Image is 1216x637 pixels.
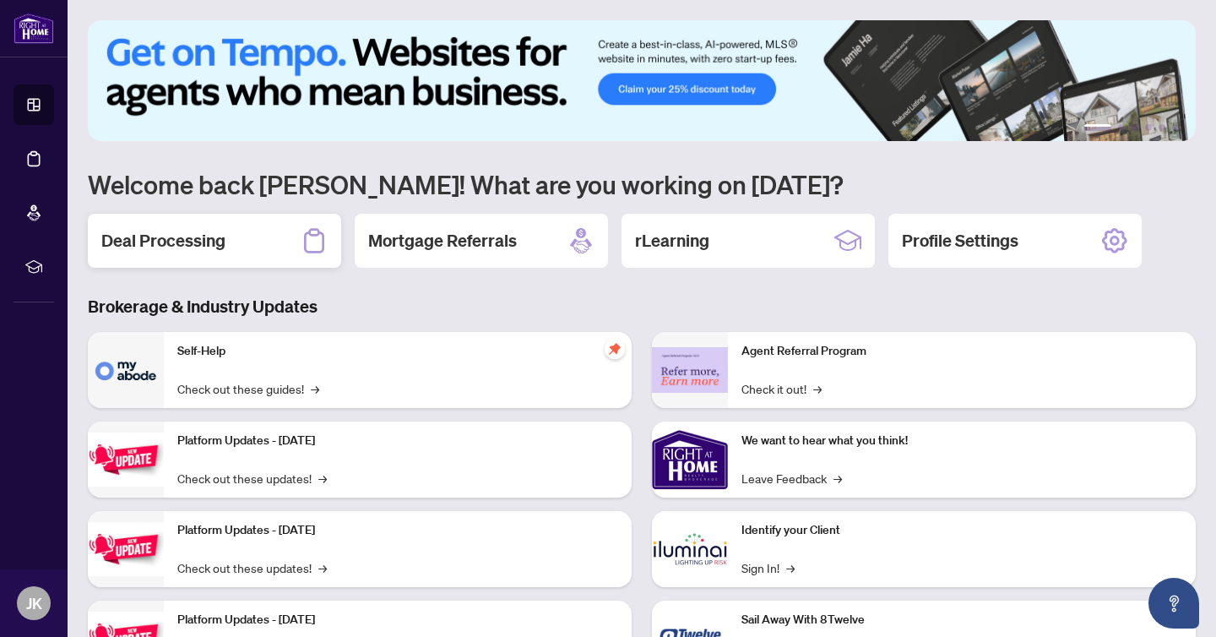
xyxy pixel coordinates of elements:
[786,558,795,577] span: →
[88,168,1196,200] h1: Welcome back [PERSON_NAME]! What are you working on [DATE]?
[1145,124,1152,131] button: 4
[833,469,842,487] span: →
[1172,124,1179,131] button: 6
[652,347,728,394] img: Agent Referral Program
[88,20,1196,141] img: Slide 0
[177,379,319,398] a: Check out these guides!→
[88,433,164,486] img: Platform Updates - July 21, 2025
[741,342,1182,361] p: Agent Referral Program
[1132,124,1138,131] button: 3
[368,229,517,253] h2: Mortgage Referrals
[741,611,1182,629] p: Sail Away With 8Twelve
[635,229,709,253] h2: rLearning
[318,469,327,487] span: →
[1118,124,1125,131] button: 2
[14,13,54,44] img: logo
[26,591,42,615] span: JK
[318,558,327,577] span: →
[88,295,1196,318] h3: Brokerage & Industry Updates
[101,229,225,253] h2: Deal Processing
[813,379,822,398] span: →
[902,229,1018,253] h2: Profile Settings
[177,469,327,487] a: Check out these updates!→
[311,379,319,398] span: →
[88,522,164,575] img: Platform Updates - July 8, 2025
[1084,124,1111,131] button: 1
[177,432,618,450] p: Platform Updates - [DATE]
[88,332,164,408] img: Self-Help
[1159,124,1165,131] button: 5
[1148,578,1199,629] button: Open asap
[741,558,795,577] a: Sign In!→
[605,339,625,359] span: pushpin
[741,469,842,487] a: Leave Feedback→
[741,379,822,398] a: Check it out!→
[741,432,1182,450] p: We want to hear what you think!
[177,342,618,361] p: Self-Help
[177,611,618,629] p: Platform Updates - [DATE]
[652,511,728,587] img: Identify your Client
[741,521,1182,540] p: Identify your Client
[652,422,728,498] img: We want to hear what you think!
[177,521,618,540] p: Platform Updates - [DATE]
[177,558,327,577] a: Check out these updates!→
